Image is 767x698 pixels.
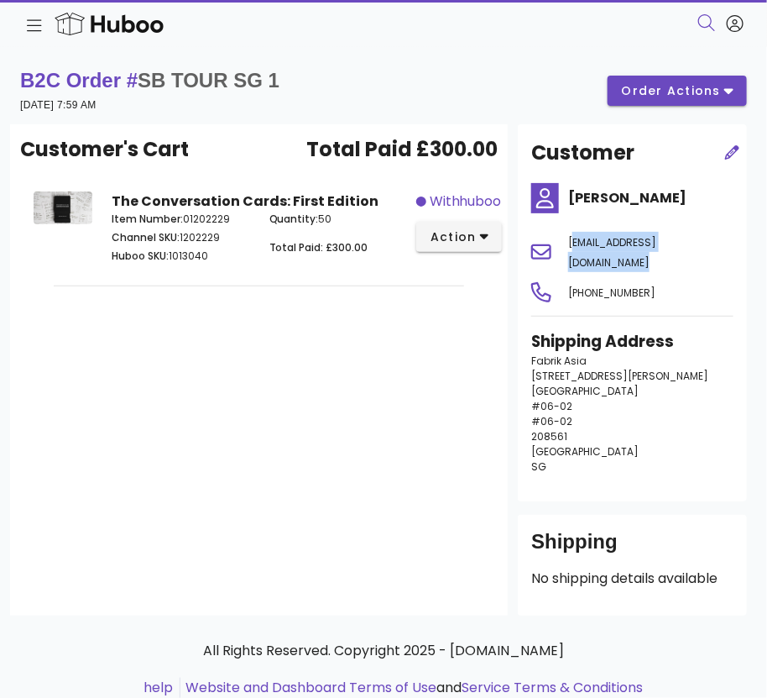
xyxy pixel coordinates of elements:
h3: Shipping Address [531,330,733,354]
button: action [416,222,503,252]
p: No shipping details available [531,569,733,589]
span: #06-02 [531,414,572,428]
span: Huboo SKU: [112,249,170,263]
strong: The Conversation Cards: First Edition [112,192,379,211]
img: Product Image [34,192,92,224]
span: [GEOGRAPHIC_DATA] [531,444,639,459]
span: 208561 [531,429,567,443]
span: [PHONE_NUMBER] [568,286,655,300]
span: SB TOUR SG 1 [138,69,279,92]
h4: [PERSON_NAME] [568,188,733,208]
span: Item Number: [112,212,184,226]
span: order actions [621,82,722,100]
span: #06-02 [531,399,572,413]
a: help [144,678,174,697]
strong: B2C Order # [20,69,279,92]
h2: Customer [531,138,634,168]
span: Channel SKU: [112,230,180,244]
span: [EMAIL_ADDRESS][DOMAIN_NAME] [568,235,656,270]
p: All Rights Reserved. Copyright 2025 - [DOMAIN_NAME] [23,641,744,661]
span: Total Paid: £300.00 [269,240,368,255]
span: withhuboo [430,192,502,212]
small: [DATE] 7:59 AM [20,99,97,111]
button: order actions [608,76,747,106]
a: Website and Dashboard Terms of Use [186,678,437,697]
span: action [430,228,477,246]
p: 50 [269,212,406,227]
span: Quantity: [269,212,319,226]
span: Total Paid £300.00 [306,134,498,165]
p: 1013040 [112,249,249,264]
span: [STREET_ADDRESS][PERSON_NAME] [531,369,708,383]
a: Service Terms & Conditions [462,678,644,697]
span: [GEOGRAPHIC_DATA] [531,384,639,398]
span: Fabrik Asia [531,354,587,368]
div: Shipping [531,528,733,569]
li: and [180,678,644,698]
span: SG [531,459,546,474]
p: 1202229 [112,230,249,245]
img: Huboo Logo [42,9,176,39]
span: Customer's Cart [20,134,189,165]
p: 01202229 [112,212,249,227]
